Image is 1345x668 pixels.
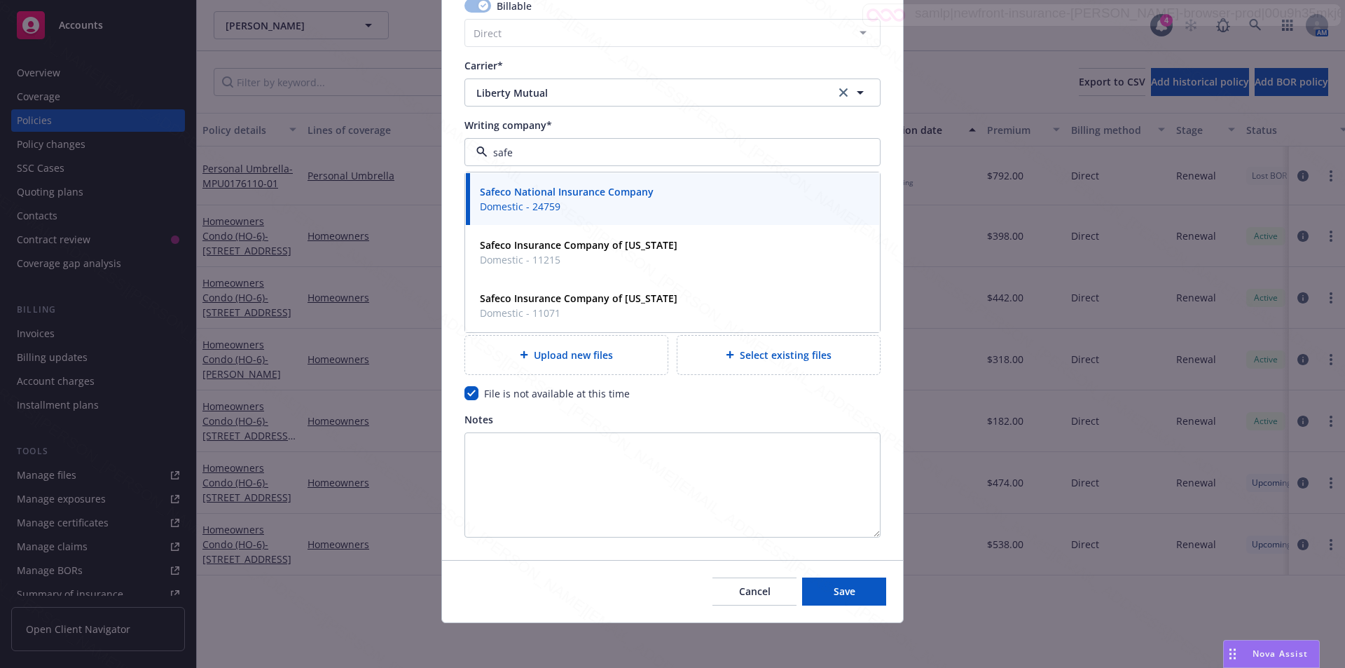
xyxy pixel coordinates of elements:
[480,292,677,305] strong: Safeco Insurance Company of [US_STATE]
[834,585,855,598] span: Save
[739,585,771,598] span: Cancel
[534,348,613,362] span: Upload new files
[464,413,493,426] span: Notes
[802,578,886,606] button: Save
[464,59,503,72] span: Carrier*
[1224,641,1241,667] div: Drag to move
[712,578,796,606] button: Cancel
[740,348,832,362] span: Select existing files
[464,335,668,375] div: Upload new files
[480,199,654,214] span: Domestic - 24759
[464,79,881,107] button: Liberty Mutualclear selection
[480,238,677,252] strong: Safeco Insurance Company of [US_STATE]
[476,86,814,100] span: Liberty Mutual
[677,335,881,375] div: Select existing files
[835,84,852,101] a: clear selection
[480,252,677,267] span: Domestic - 11215
[1253,648,1308,660] span: Nova Assist
[480,185,654,198] strong: Safeco National Insurance Company
[488,145,852,160] input: Select a writing company
[484,387,630,400] span: File is not available at this time
[480,306,677,320] span: Domestic - 11071
[464,118,552,132] span: Writing company*
[1223,640,1320,668] button: Nova Assist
